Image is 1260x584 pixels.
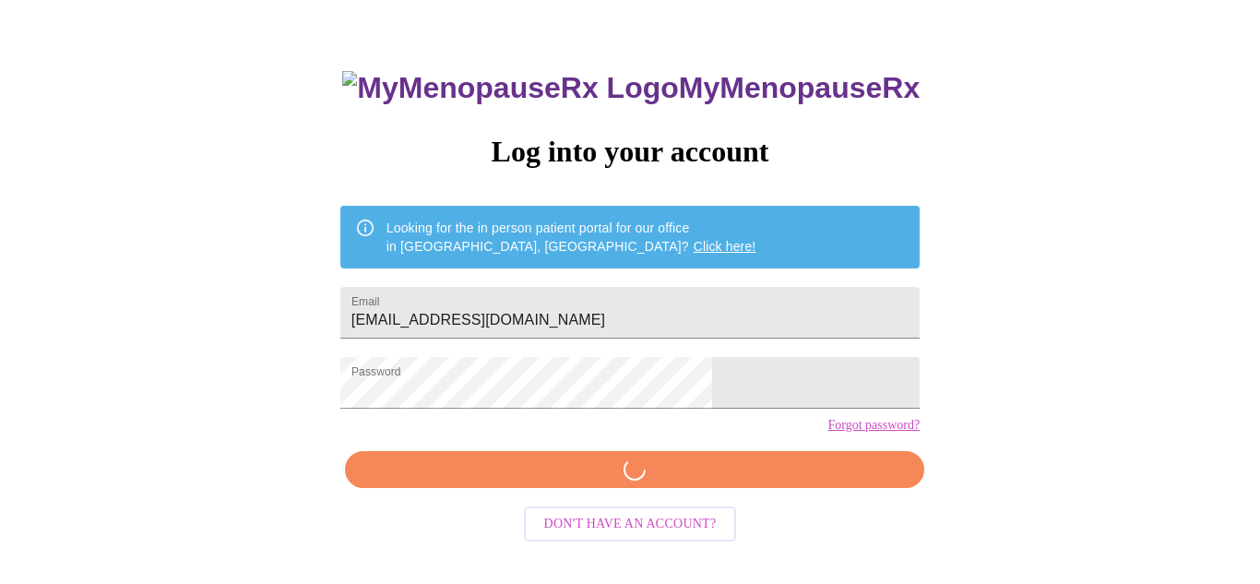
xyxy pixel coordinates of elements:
[342,71,920,105] h3: MyMenopauseRx
[519,515,742,530] a: Don't have an account?
[827,418,920,433] a: Forgot password?
[694,239,756,254] a: Click here!
[340,135,920,169] h3: Log into your account
[524,507,737,542] button: Don't have an account?
[342,71,678,105] img: MyMenopauseRx Logo
[386,211,756,263] div: Looking for the in person patient portal for our office in [GEOGRAPHIC_DATA], [GEOGRAPHIC_DATA]?
[544,513,717,536] span: Don't have an account?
